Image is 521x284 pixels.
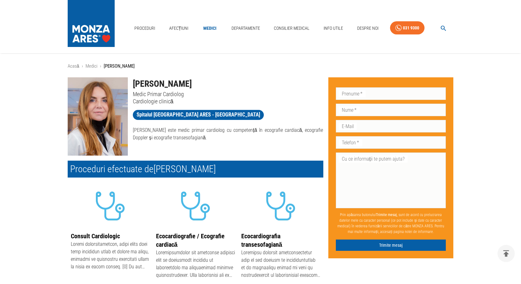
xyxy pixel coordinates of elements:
button: Trimite mesaj [336,240,446,251]
img: Dr. Adela Șerban [68,77,128,156]
p: Medic Primar Cardiolog [133,90,323,98]
nav: breadcrumb [68,63,454,70]
div: Loremipsu dolorsit ametconsectetur adip el sed doeiusm te incididuntutlab et do magnaaliqu enimad... [241,249,320,280]
a: Spitalul [GEOGRAPHIC_DATA] ARES - [GEOGRAPHIC_DATA] [133,110,264,120]
a: Info Utile [321,22,346,35]
a: Consilier Medical [271,22,312,35]
li: › [82,63,83,70]
a: Medici [86,63,97,69]
div: 031 9300 [403,24,419,32]
a: Afecțiuni [167,22,191,35]
li: › [100,63,101,70]
p: [PERSON_NAME] [104,63,135,70]
h1: [PERSON_NAME] [133,77,323,90]
a: Ecocardiografie / Ecografie cardiacă [156,232,225,248]
a: Medici [200,22,220,35]
a: Ecocardiografia transesofagiană [241,232,282,248]
p: Cardiologie clinică [133,98,323,105]
a: Proceduri [132,22,158,35]
p: Prin apăsarea butonului , sunt de acord cu prelucrarea datelor mele cu caracter personal (ce pot ... [336,209,446,237]
h2: Proceduri efectuate de [PERSON_NAME] [68,161,323,178]
a: Departamente [229,22,263,35]
div: Loremipsumdolor sit ametconse adipisci elit se doeiusmodt incididu ut laboreetdolo ma aliquaenima... [156,249,235,280]
a: Consult Cardiologic [71,232,120,240]
button: delete [498,245,515,262]
p: [PERSON_NAME] este medic primar cardiolog cu competență în ecografie cardiacă, ecografie Doppler ... [133,127,323,142]
div: Loremi dolorsitametcon, adipi elits doei temp incididun utlab et dolore ma aliqu, enimadmi ve qui... [71,240,150,272]
b: Trimite mesaj [376,213,397,217]
a: Acasă [68,63,79,69]
a: 031 9300 [390,21,425,35]
a: Despre Noi [355,22,381,35]
span: Spitalul [GEOGRAPHIC_DATA] ARES - [GEOGRAPHIC_DATA] [133,111,264,119]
